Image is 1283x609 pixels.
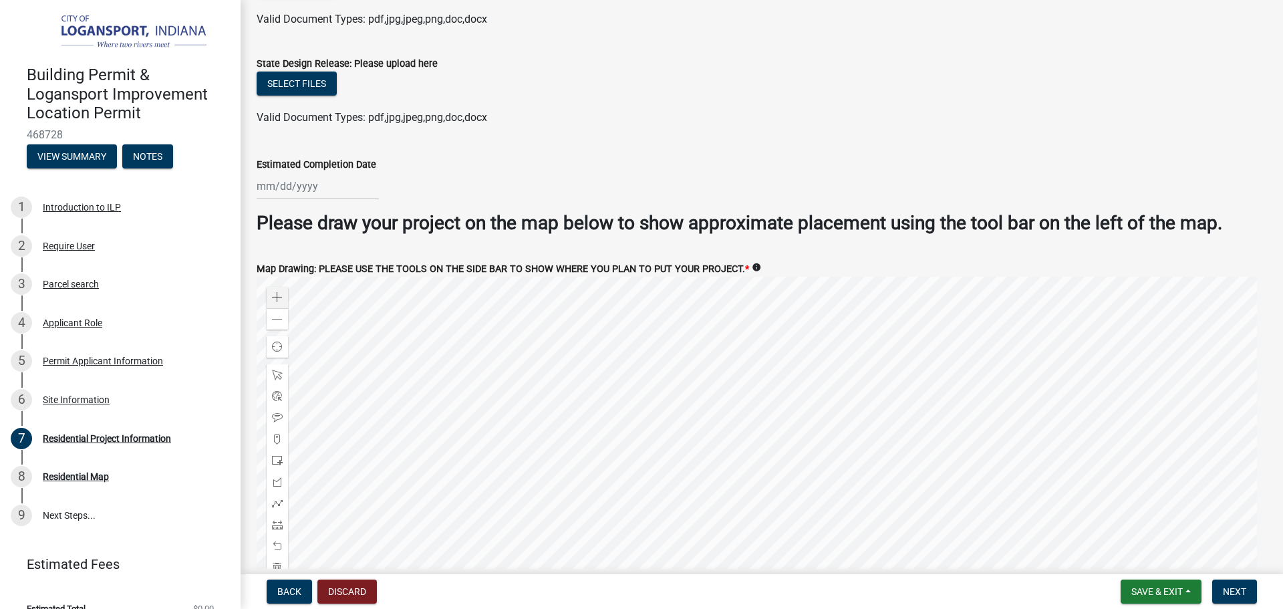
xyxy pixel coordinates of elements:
div: 7 [11,428,32,449]
div: Introduction to ILP [43,203,121,212]
div: Parcel search [43,279,99,289]
img: City of Logansport, Indiana [27,14,219,51]
div: 6 [11,389,32,410]
div: Permit Applicant Information [43,356,163,366]
span: 468728 [27,128,214,141]
div: Residential Map [43,472,109,481]
div: Find my location [267,336,288,358]
button: Save & Exit [1121,580,1201,604]
label: State Design Release: Please upload here [257,59,438,69]
div: Site Information [43,395,110,404]
button: Discard [317,580,377,604]
div: 9 [11,505,32,526]
div: 4 [11,312,32,334]
wm-modal-confirm: Notes [122,152,173,162]
a: Estimated Fees [11,551,219,578]
div: 3 [11,273,32,295]
span: Next [1223,586,1246,597]
div: Zoom in [267,287,288,308]
h4: Building Permit & Logansport Improvement Location Permit [27,66,230,123]
div: 5 [11,350,32,372]
button: Select files [257,72,337,96]
label: Map Drawing: PLEASE USE THE TOOLS ON THE SIDE BAR TO SHOW WHERE YOU PLAN TO PUT YOUR PROJECT. [257,265,749,274]
button: Back [267,580,312,604]
div: Applicant Role [43,318,102,328]
button: View Summary [27,144,117,168]
div: Residential Project Information [43,434,171,443]
div: 8 [11,466,32,487]
div: Zoom out [267,308,288,330]
span: Valid Document Types: pdf,jpg,jpeg,png,doc,docx [257,13,487,25]
input: mm/dd/yyyy [257,172,379,200]
div: Require User [43,241,95,251]
div: 1 [11,197,32,218]
span: Save & Exit [1131,586,1183,597]
i: info [752,263,761,272]
button: Next [1212,580,1257,604]
strong: Please draw your project on the map below to show approximate placement using the tool bar on the... [257,212,1222,234]
label: Estimated Completion Date [257,160,376,170]
div: 2 [11,235,32,257]
span: Valid Document Types: pdf,jpg,jpeg,png,doc,docx [257,111,487,124]
wm-modal-confirm: Summary [27,152,117,162]
button: Notes [122,144,173,168]
span: Back [277,586,301,597]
